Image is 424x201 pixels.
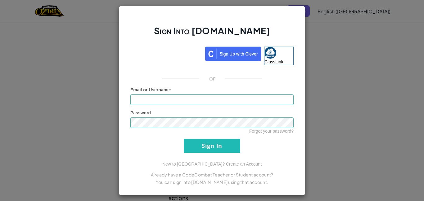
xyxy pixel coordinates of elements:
[130,171,294,178] p: Already have a CodeCombat Teacher or Student account?
[127,46,205,60] iframe: Sign in with Google Button
[130,87,170,92] span: Email or Username
[162,162,262,167] a: New to [GEOGRAPHIC_DATA]? Create an Account
[205,47,261,61] img: clever_sso_button@2x.png
[130,25,294,43] h2: Sign Into [DOMAIN_NAME]
[130,87,171,93] label: :
[130,178,294,186] p: You can sign into [DOMAIN_NAME] using that account.
[264,59,283,64] span: ClassLink
[184,139,240,153] input: Sign In
[209,75,215,82] p: or
[264,47,276,59] img: classlink-logo-small.png
[130,110,151,115] span: Password
[249,129,294,134] a: Forgot your password?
